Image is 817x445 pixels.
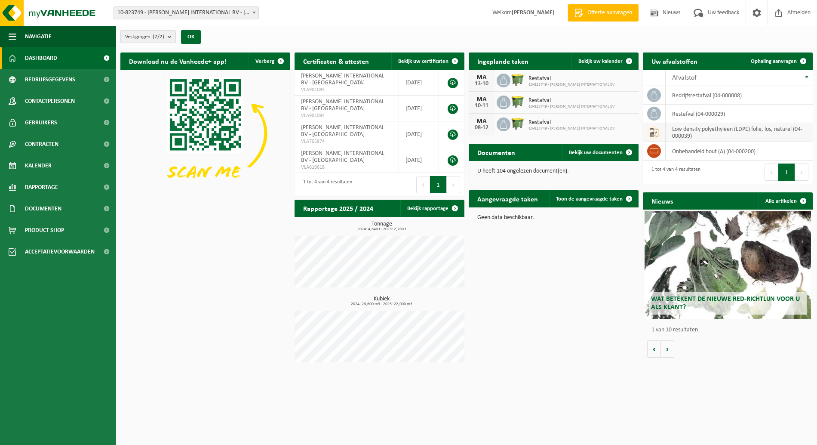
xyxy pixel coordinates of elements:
span: 10-823749 - [PERSON_NAME] INTERNATIONAL BV [528,126,615,131]
span: 10-823749 - [PERSON_NAME] INTERNATIONAL BV [528,82,615,87]
h2: Ingeplande taken [469,53,537,69]
h2: Certificaten & attesten [295,53,378,69]
span: Vestigingen [125,31,164,43]
button: Next [795,164,808,181]
span: Bedrijfsgegevens [25,69,75,90]
a: Offerte aanvragen [568,4,639,22]
button: Previous [416,176,430,193]
span: Bekijk uw documenten [569,150,623,155]
div: 13-10 [473,81,490,87]
span: 10-823749 - BESS INTERNATIONAL BV - ANTWERPEN [114,7,258,19]
h3: Kubiek [299,296,464,306]
span: Afvalstof [672,74,697,81]
button: 1 [430,176,447,193]
a: Wat betekent de nieuwe RED-richtlijn voor u als klant? [645,211,811,319]
strong: [PERSON_NAME] [512,9,555,16]
span: Dashboard [25,47,57,69]
div: 08-12 [473,125,490,131]
span: VLA616618 [301,164,392,171]
span: Wat betekent de nieuwe RED-richtlijn voor u als klant? [651,296,800,311]
td: restafval (04-000029) [666,105,813,123]
p: 1 van 10 resultaten [651,327,808,333]
button: Vestigingen(2/2) [120,30,176,43]
span: 2024: 4,640 t - 2025: 2,780 t [299,227,464,232]
span: Ophaling aanvragen [751,59,797,64]
td: bedrijfsrestafval (04-000008) [666,86,813,105]
span: [PERSON_NAME] INTERNATIONAL BV - [GEOGRAPHIC_DATA] [301,124,384,138]
span: [PERSON_NAME] INTERNATIONAL BV - [GEOGRAPHIC_DATA] [301,150,384,164]
img: WB-1100-HPE-GN-50 [510,72,525,87]
h3: Tonnage [299,221,464,232]
span: Offerte aanvragen [585,9,634,17]
td: [DATE] [399,121,439,147]
div: 1 tot 4 van 4 resultaten [647,163,700,182]
span: Rapportage [25,176,58,198]
span: Toon de aangevraagde taken [556,196,623,202]
td: low density polyethyleen (LDPE) folie, los, naturel (04-000039) [666,123,813,142]
button: OK [181,30,201,44]
button: Previous [765,164,778,181]
span: VLA901084 [301,112,392,119]
span: Restafval [528,119,615,126]
span: Verberg [255,59,274,64]
a: Alle artikelen [759,192,812,210]
span: Contracten [25,133,58,155]
td: onbehandeld hout (A) (04-000200) [666,142,813,161]
span: Restafval [528,97,615,104]
a: Ophaling aanvragen [744,53,812,70]
span: VLA901083 [301,87,392,93]
span: [PERSON_NAME] INTERNATIONAL BV - [GEOGRAPHIC_DATA] [301,73,384,86]
span: Restafval [528,75,615,82]
span: Contactpersonen [25,90,75,112]
div: MA [473,118,490,125]
h2: Download nu de Vanheede+ app! [120,53,235,69]
button: Next [447,176,460,193]
h2: Rapportage 2025 / 2024 [295,200,382,216]
span: [PERSON_NAME] INTERNATIONAL BV - [GEOGRAPHIC_DATA] [301,99,384,112]
button: Volgende [661,340,674,358]
img: Download de VHEPlus App [120,70,290,197]
span: Kalender [25,155,52,176]
a: Bekijk uw certificaten [391,53,464,70]
a: Bekijk rapportage [400,200,464,217]
button: Verberg [249,53,289,70]
img: WB-1100-HPE-GN-50 [510,116,525,131]
span: Navigatie [25,26,52,47]
p: Geen data beschikbaar. [477,215,630,221]
td: [DATE] [399,147,439,173]
h2: Aangevraagde taken [469,190,547,207]
span: Product Shop [25,219,64,241]
td: [DATE] [399,96,439,121]
span: Gebruikers [25,112,57,133]
span: Documenten [25,198,61,219]
span: VLA705974 [301,138,392,145]
span: Acceptatievoorwaarden [25,241,95,263]
span: 10-823749 - BESS INTERNATIONAL BV - ANTWERPEN [114,6,259,19]
span: Bekijk uw kalender [578,59,623,64]
a: Bekijk uw kalender [571,53,638,70]
h2: Nieuws [643,192,682,209]
div: 10-11 [473,103,490,109]
count: (2/2) [153,34,164,40]
span: 2024: 28,600 m3 - 2025: 22,000 m3 [299,302,464,306]
img: WB-1100-HPE-GN-50 [510,94,525,109]
a: Bekijk uw documenten [562,144,638,161]
td: [DATE] [399,70,439,96]
div: MA [473,96,490,103]
h2: Documenten [469,144,524,161]
span: 10-823749 - [PERSON_NAME] INTERNATIONAL BV [528,104,615,109]
h2: Uw afvalstoffen [643,53,706,69]
div: 1 tot 4 van 4 resultaten [299,175,352,194]
p: U heeft 104 ongelezen document(en). [477,168,630,174]
div: MA [473,74,490,81]
button: Vorige [647,340,661,358]
button: 1 [778,164,795,181]
span: Bekijk uw certificaten [398,59,448,64]
a: Toon de aangevraagde taken [549,190,638,207]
